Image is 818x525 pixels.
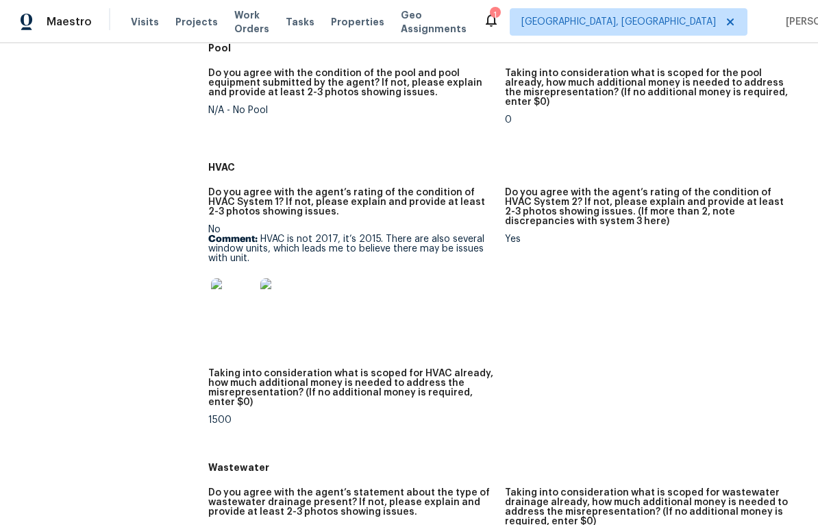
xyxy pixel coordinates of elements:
span: Tasks [286,17,314,27]
span: Work Orders [234,8,269,36]
div: No [208,225,494,330]
div: 0 [505,115,791,125]
span: Geo Assignments [401,8,467,36]
h5: Do you agree with the condition of the pool and pool equipment submitted by the agent? If not, pl... [208,69,494,97]
b: Comment: [208,234,258,244]
h5: Wastewater [208,461,802,474]
div: 1 [490,8,499,22]
span: [GEOGRAPHIC_DATA], [GEOGRAPHIC_DATA] [521,15,716,29]
div: 1500 [208,415,494,425]
h5: Do you agree with the agent’s rating of the condition of HVAC System 2? If not, please explain an... [505,188,791,226]
div: Yes [505,234,791,244]
h5: Do you agree with the agent’s statement about the type of wastewater drainage present? If not, pl... [208,488,494,517]
span: Properties [331,15,384,29]
h5: HVAC [208,160,802,174]
span: Visits [131,15,159,29]
span: Maestro [47,15,92,29]
h5: Do you agree with the agent’s rating of the condition of HVAC System 1? If not, please explain an... [208,188,494,217]
h5: Taking into consideration what is scoped for HVAC already, how much additional money is needed to... [208,369,494,407]
h5: Taking into consideration what is scoped for the pool already, how much additional money is neede... [505,69,791,107]
p: HVAC is not 2017, it’s 2015. There are also several window units, which leads me to believe there... [208,234,494,263]
div: N/A - No Pool [208,106,494,115]
h5: Pool [208,41,802,55]
span: Projects [175,15,218,29]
